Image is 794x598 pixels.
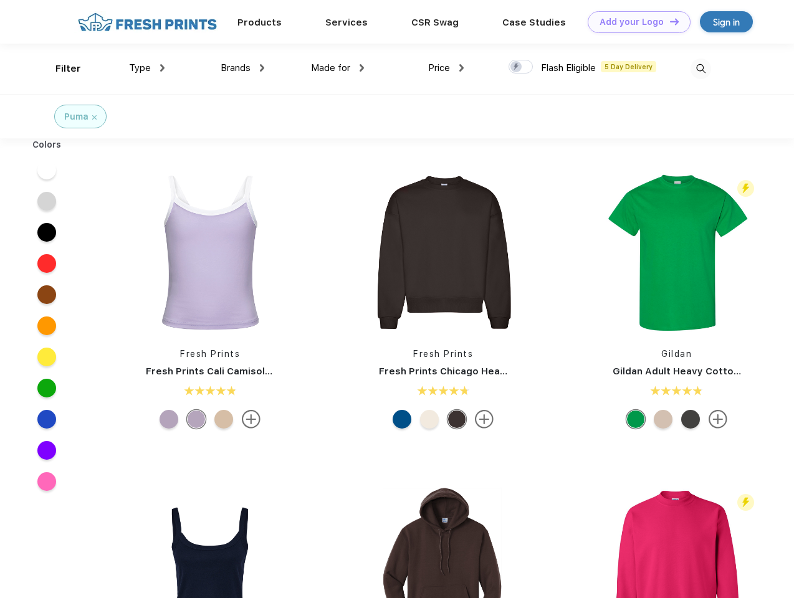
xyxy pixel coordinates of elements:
img: dropdown.png [459,64,464,72]
div: Sign in [713,15,740,29]
img: flash_active_toggle.svg [737,494,754,511]
a: Products [237,17,282,28]
img: func=resize&h=266 [594,169,760,335]
div: Oat White [214,410,233,429]
div: Filter [55,62,81,76]
div: Charcoal [681,410,700,429]
img: dropdown.png [260,64,264,72]
img: more.svg [709,410,727,429]
a: Gildan Adult Heavy Cotton T-Shirt [613,366,775,377]
img: func=resize&h=266 [360,169,526,335]
a: Gildan [661,349,692,359]
span: Flash Eligible [541,62,596,74]
img: desktop_search.svg [691,59,711,79]
span: Brands [221,62,251,74]
div: Buttermilk mto [420,410,439,429]
a: Services [325,17,368,28]
img: flash_active_toggle.svg [737,180,754,197]
div: Puma [64,110,88,123]
div: Purple mto [160,410,178,429]
span: Made for [311,62,350,74]
img: fo%20logo%202.webp [74,11,221,33]
a: Fresh Prints [180,349,240,359]
img: dropdown.png [360,64,364,72]
a: Fresh Prints Chicago Heavyweight Crewneck [379,366,594,377]
div: Purple White [187,410,206,429]
div: Irish Green [626,410,645,429]
span: Price [428,62,450,74]
div: Add your Logo [600,17,664,27]
span: 5 Day Delivery [601,61,656,72]
div: Royal Blue mto [393,410,411,429]
img: filter_cancel.svg [92,115,97,120]
a: CSR Swag [411,17,459,28]
img: func=resize&h=266 [127,169,293,335]
img: dropdown.png [160,64,165,72]
a: Fresh Prints [413,349,473,359]
span: Type [129,62,151,74]
a: Fresh Prints Cali Camisole Top [146,366,292,377]
div: Colors [23,138,71,151]
img: DT [670,18,679,25]
img: more.svg [475,410,494,429]
img: more.svg [242,410,261,429]
a: Sign in [700,11,753,32]
div: Dark Chocolate mto [447,410,466,429]
div: Sand [654,410,672,429]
